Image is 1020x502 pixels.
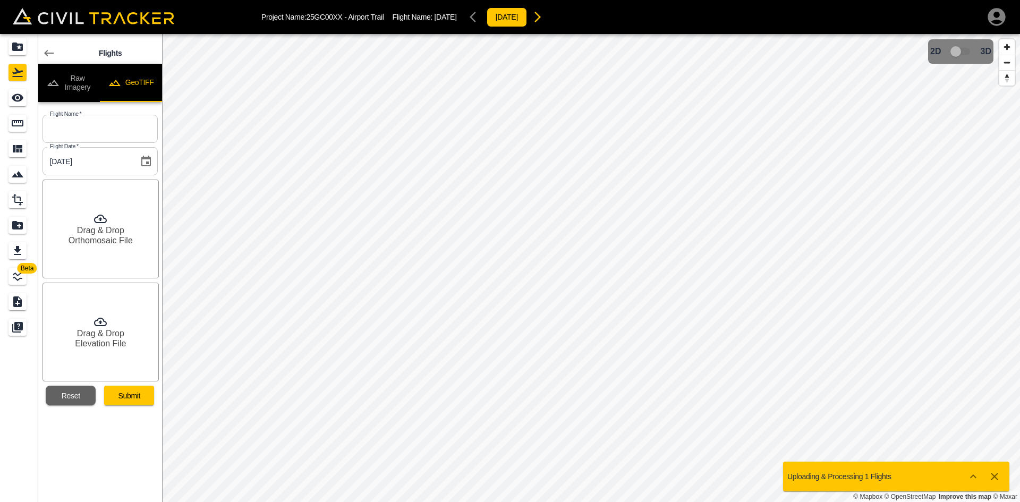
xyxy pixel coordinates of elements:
[435,13,457,21] span: [DATE]
[999,55,1015,70] button: Zoom out
[261,13,384,21] p: Project Name: 25GC00XX - Airport Trail
[963,466,984,487] button: Show more
[487,7,527,27] button: [DATE]
[993,493,1017,500] a: Maxar
[939,493,991,500] a: Map feedback
[981,47,991,56] span: 3D
[853,493,882,500] a: Mapbox
[393,13,457,21] p: Flight Name:
[999,39,1015,55] button: Zoom in
[162,34,1020,502] canvas: Map
[930,47,941,56] span: 2D
[787,472,891,481] p: Uploading & Processing 1 Flights
[946,41,976,62] span: 3D model not uploaded yet
[885,493,936,500] a: OpenStreetMap
[13,8,174,24] img: Civil Tracker
[999,70,1015,86] button: Reset bearing to north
